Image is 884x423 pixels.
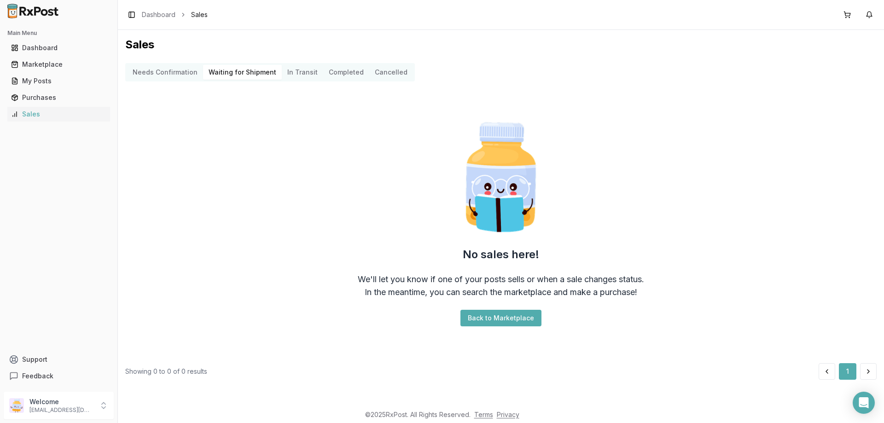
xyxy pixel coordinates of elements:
img: User avatar [9,398,24,413]
button: In Transit [282,65,323,80]
button: Waiting for Shipment [203,65,282,80]
div: My Posts [11,76,106,86]
div: Dashboard [11,43,106,52]
p: [EMAIL_ADDRESS][DOMAIN_NAME] [29,406,93,414]
button: Cancelled [369,65,413,80]
a: Terms [474,411,493,418]
div: Showing 0 to 0 of 0 results [125,367,207,376]
button: My Posts [4,74,114,88]
button: Needs Confirmation [127,65,203,80]
h2: No sales here! [463,247,539,262]
div: In the meantime, you can search the marketplace and make a purchase! [365,286,637,299]
a: Dashboard [142,10,175,19]
img: Smart Pill Bottle [442,118,560,236]
button: Purchases [4,90,114,105]
button: Support [4,351,114,368]
div: Sales [11,110,106,119]
button: Completed [323,65,369,80]
div: Marketplace [11,60,106,69]
p: Welcome [29,397,93,406]
nav: breadcrumb [142,10,208,19]
div: Open Intercom Messenger [853,392,875,414]
a: My Posts [7,73,110,89]
button: Dashboard [4,41,114,55]
span: Sales [191,10,208,19]
button: Sales [4,107,114,122]
button: 1 [839,363,856,380]
button: Marketplace [4,57,114,72]
button: Back to Marketplace [460,310,541,326]
button: Feedback [4,368,114,384]
img: RxPost Logo [4,4,63,18]
div: Purchases [11,93,106,102]
a: Sales [7,106,110,122]
a: Dashboard [7,40,110,56]
a: Purchases [7,89,110,106]
h1: Sales [125,37,877,52]
div: We'll let you know if one of your posts sells or when a sale changes status. [358,273,644,286]
a: Privacy [497,411,519,418]
a: Marketplace [7,56,110,73]
span: Feedback [22,371,53,381]
h2: Main Menu [7,29,110,37]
